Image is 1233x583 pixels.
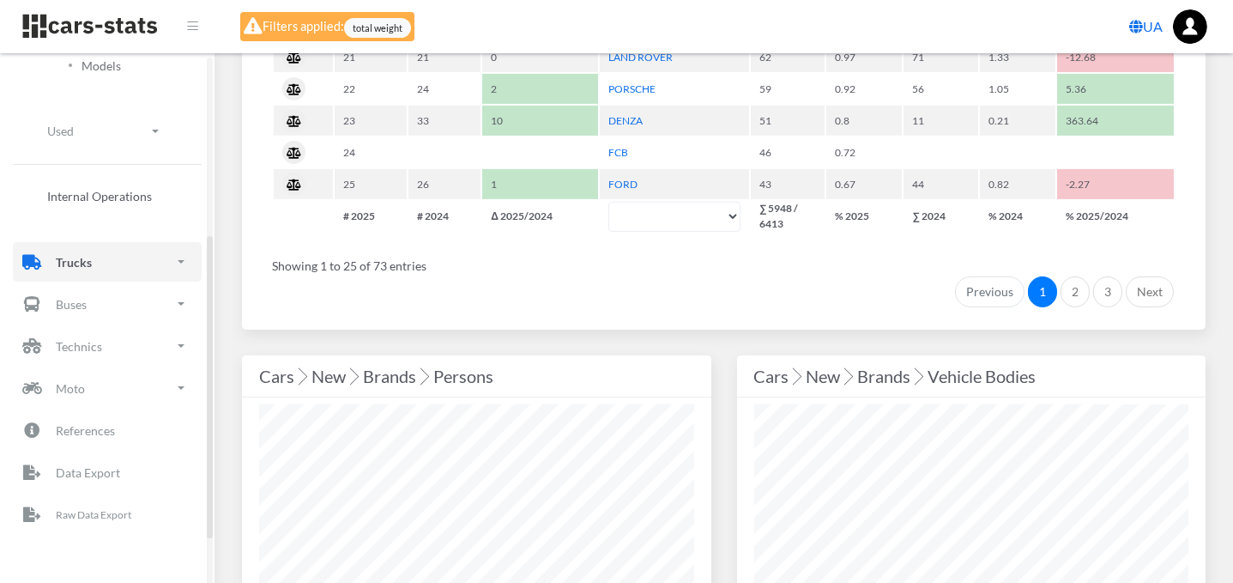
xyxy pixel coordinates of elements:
td: 22 [335,74,407,104]
td: 23 [335,106,407,136]
a: FCB [608,146,628,159]
td: 21 [408,42,481,72]
p: Trucks [56,252,92,273]
td: 71 [904,42,977,72]
p: Data Export [56,462,120,483]
td: 56 [904,74,977,104]
a: Next [1126,276,1174,307]
img: navbar brand [21,13,159,39]
p: Moto [56,378,85,399]
a: Trucks [13,242,202,282]
td: 0.21 [980,106,1055,136]
td: 51 [751,106,825,136]
td: 43 [751,169,825,199]
a: 2 [1061,276,1090,307]
td: 59 [751,74,825,104]
td: -2.27 [1057,169,1174,199]
td: 25 [335,169,407,199]
span: total weight [344,18,411,38]
a: Models [39,48,176,83]
td: 363.64 [1057,106,1174,136]
span: Internal Operations [47,187,152,205]
td: 1 [482,169,597,199]
th: % 2025 [826,201,902,232]
td: 33 [408,106,481,136]
div: Filters applied: [240,12,414,41]
th: ∑ 5948 / 6413 [751,201,825,232]
td: 24 [335,137,407,167]
a: Buses [13,284,202,324]
td: 5.36 [1057,74,1174,104]
a: Used [26,112,189,150]
td: 0.97 [826,42,902,72]
a: 3 [1093,276,1122,307]
td: 1.05 [980,74,1055,104]
a: Technics [13,326,202,366]
p: Buses [56,294,87,315]
p: Technics [56,336,102,357]
td: 0.8 [826,106,902,136]
div: Cars New Brands Persons [259,362,694,390]
p: Used [47,120,74,142]
a: FORD [608,178,638,191]
div: Cars New Brands Vehicle Bodies [754,362,1189,390]
td: 11 [904,106,977,136]
th: # 2024 [408,201,481,232]
div: Showing 1 to 25 of 73 entries [272,246,1176,275]
td: 44 [904,169,977,199]
td: 10 [482,106,597,136]
th: ∑ 2024 [904,201,977,232]
p: References [56,420,115,441]
a: Data Export [13,452,202,492]
a: LAND ROVER [608,51,673,64]
td: 0.82 [980,169,1055,199]
td: 0.92 [826,74,902,104]
td: 2 [482,74,597,104]
td: 0.67 [826,169,902,199]
a: DENZA [608,114,643,127]
td: 0 [482,42,597,72]
a: References [13,410,202,450]
a: PORSCHE [608,82,656,95]
a: Internal Operations [26,179,189,214]
td: 24 [408,74,481,104]
a: Moto [13,368,202,408]
th: # 2025 [335,201,407,232]
td: -12.68 [1057,42,1174,72]
td: 1.33 [980,42,1055,72]
span: Models [82,57,121,75]
td: 0.72 [826,137,902,167]
a: Raw Data Export [13,495,202,534]
td: 62 [751,42,825,72]
a: 1 [1028,276,1057,307]
p: Raw Data Export [56,506,131,525]
td: 26 [408,169,481,199]
th: % 2025/2024 [1057,201,1174,232]
img: ... [1173,9,1207,44]
th: % 2024 [980,201,1055,232]
td: 21 [335,42,407,72]
a: UA [1122,9,1170,44]
td: 46 [751,137,825,167]
th: Δ 2025/2024 [482,201,597,232]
